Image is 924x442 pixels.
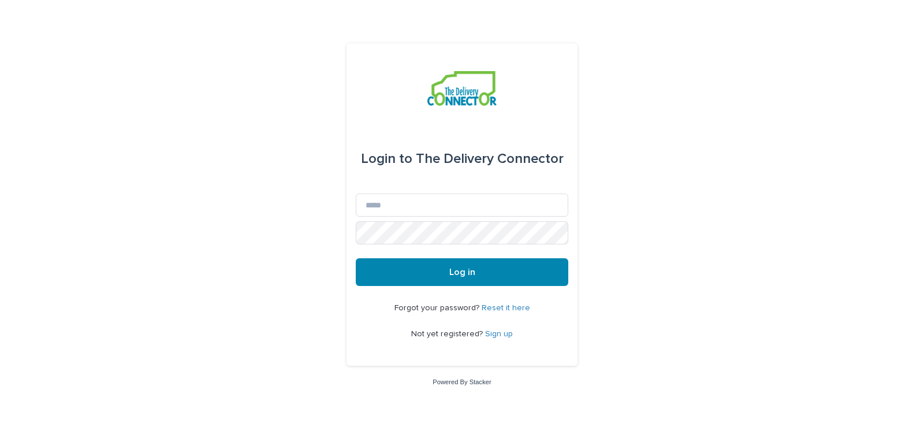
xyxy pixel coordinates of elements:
a: Sign up [485,330,513,338]
span: Not yet registered? [411,330,485,338]
span: Forgot your password? [394,304,482,312]
span: Log in [449,268,475,277]
div: The Delivery Connector [361,143,564,175]
a: Reset it here [482,304,530,312]
a: Powered By Stacker [433,378,491,385]
button: Log in [356,258,568,286]
span: Login to [361,152,412,166]
img: aCWQmA6OSGG0Kwt8cj3c [427,71,496,106]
